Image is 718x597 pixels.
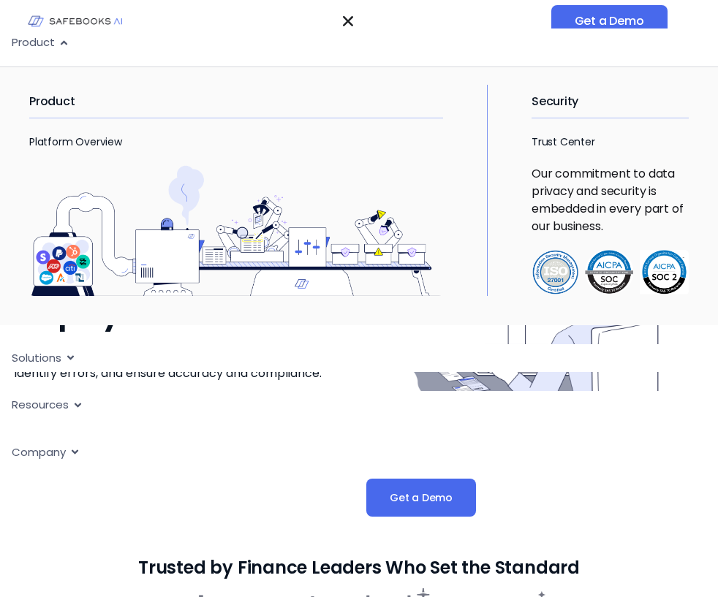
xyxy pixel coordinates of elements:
p: Our commitment to data privacy and security is embedded in every part of our business. [532,165,689,235]
span: Resources [12,397,69,414]
span: Company [12,444,66,461]
span: Get a Demo [390,490,453,505]
h2: Security [532,85,689,118]
a: Trust Center [532,134,595,149]
span: Get a Demo [575,14,644,28]
nav: Menu [146,14,551,28]
a: Get a Demo [366,479,476,517]
span: Solutions [12,350,61,367]
button: Menu Toggle [341,14,355,28]
span: Product [12,34,55,51]
a: Platform Overview [29,134,122,149]
h2: Product [29,85,443,118]
a: Get a Demo [551,5,668,37]
h2: Trusted by Finance Leaders Who Set the Standard [138,560,580,574]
